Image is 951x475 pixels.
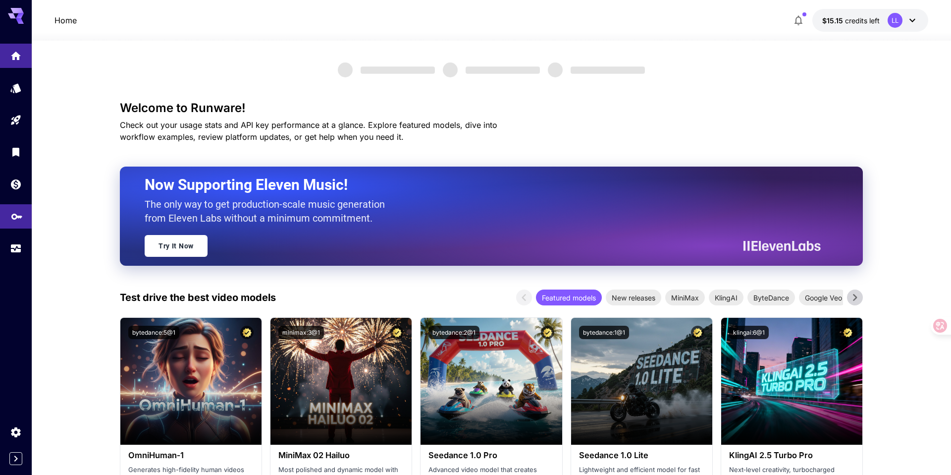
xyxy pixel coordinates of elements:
[536,290,602,305] div: Featured models
[571,318,712,445] img: alt
[428,451,554,460] h3: Seedance 1.0 Pro
[845,16,880,25] span: credits left
[120,318,262,445] img: alt
[9,452,22,465] button: Expand sidebar
[709,290,743,305] div: KlingAI
[278,451,404,460] h3: MiniMax 02 Hailuo
[421,318,562,445] img: alt
[665,293,705,303] span: MiniMax
[11,208,23,220] div: API Keys
[579,451,704,460] h3: Seedance 1.0 Lite
[606,290,661,305] div: New releases
[120,101,863,115] h3: Welcome to Runware!
[10,47,22,59] div: Home
[145,176,813,194] h2: Now Supporting Eleven Music!
[799,293,848,303] span: Google Veo
[10,426,22,438] div: Settings
[10,240,22,252] div: Usage
[822,16,845,25] span: $15.15
[145,235,208,257] a: Try It Now
[799,290,848,305] div: Google Veo
[10,178,22,190] div: Wallet
[888,13,902,28] div: LL
[729,326,769,339] button: klingai:6@1
[270,318,412,445] img: alt
[729,451,854,460] h3: KlingAI 2.5 Turbo Pro
[145,197,392,225] p: The only way to get production-scale music generation from Eleven Labs without a minimum commitment.
[278,326,324,339] button: minimax:3@1
[709,293,743,303] span: KlingAI
[240,326,254,339] button: Certified Model – Vetted for best performance and includes a commercial license.
[10,146,22,158] div: Library
[841,326,854,339] button: Certified Model – Vetted for best performance and includes a commercial license.
[54,14,77,26] a: Home
[10,82,22,94] div: Models
[10,114,22,126] div: Playground
[428,326,479,339] button: bytedance:2@1
[747,293,795,303] span: ByteDance
[536,293,602,303] span: Featured models
[120,290,276,305] p: Test drive the best video models
[128,326,179,339] button: bytedance:5@1
[541,326,554,339] button: Certified Model – Vetted for best performance and includes a commercial license.
[120,120,497,142] span: Check out your usage stats and API key performance at a glance. Explore featured models, dive int...
[579,326,629,339] button: bytedance:1@1
[665,290,705,305] div: MiniMax
[721,318,862,445] img: alt
[54,14,77,26] nav: breadcrumb
[128,451,254,460] h3: OmniHuman‑1
[691,326,704,339] button: Certified Model – Vetted for best performance and includes a commercial license.
[747,290,795,305] div: ByteDance
[390,326,404,339] button: Certified Model – Vetted for best performance and includes a commercial license.
[606,293,661,303] span: New releases
[822,15,880,26] div: $15.14954
[812,9,928,32] button: $15.14954LL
